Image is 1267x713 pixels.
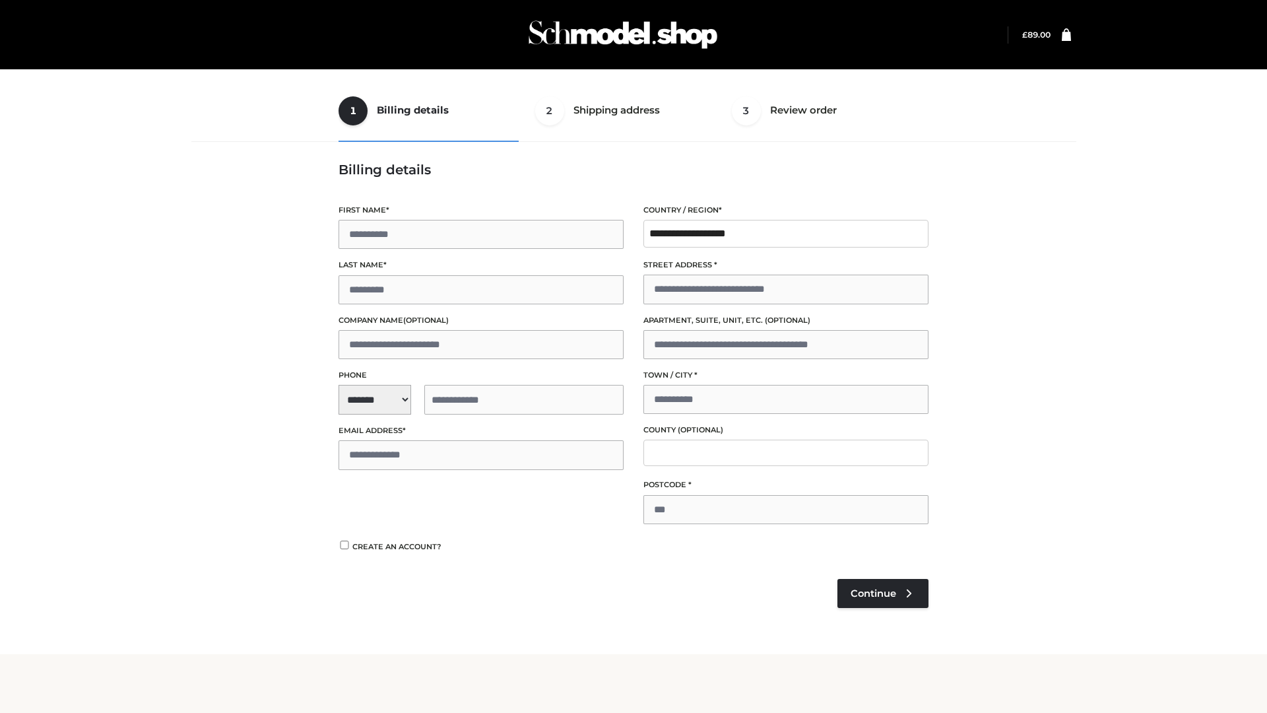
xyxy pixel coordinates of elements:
[352,542,441,551] span: Create an account?
[339,369,624,382] label: Phone
[339,541,350,549] input: Create an account?
[643,369,928,382] label: Town / City
[339,204,624,217] label: First name
[339,314,624,327] label: Company name
[1022,30,1027,40] span: £
[1022,30,1051,40] a: £89.00
[837,579,928,608] a: Continue
[678,425,723,434] span: (optional)
[643,204,928,217] label: Country / Region
[643,424,928,436] label: County
[339,259,624,271] label: Last name
[851,588,896,599] span: Continue
[339,162,928,178] h3: Billing details
[1022,30,1051,40] bdi: 89.00
[643,259,928,271] label: Street address
[643,314,928,327] label: Apartment, suite, unit, etc.
[643,479,928,491] label: Postcode
[765,316,810,325] span: (optional)
[524,9,722,61] img: Schmodel Admin 964
[339,424,624,437] label: Email address
[403,316,449,325] span: (optional)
